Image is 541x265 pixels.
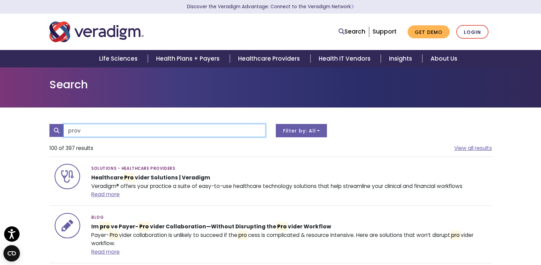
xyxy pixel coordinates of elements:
[91,173,210,182] strong: Healthcare vider Solutions | Veradigm
[276,124,327,137] button: Filter by: All
[408,25,450,39] a: Get Demo
[123,173,135,182] mark: Pro
[237,230,248,240] mark: pro
[148,50,230,67] a: Health Plans + Payers
[351,3,354,10] span: Learn More
[49,21,144,43] img: Veradigm logo
[454,144,492,152] a: View all results
[55,213,80,238] img: icon-search-insights-blog-posts.svg
[55,164,80,189] img: icon-search-segment-healthcare-providers.svg
[91,248,120,255] a: Read more
[373,27,397,36] a: Support
[91,191,120,198] a: Read more
[3,245,20,262] button: Open CMP widget
[276,222,288,231] mark: Pro
[381,50,422,67] a: Insights
[456,25,489,39] a: Login
[86,213,492,256] div: Payer- vider collaboration is unlikely to succeed if the cess is complicated & resource intensive...
[99,222,111,231] mark: pro
[49,140,492,157] li: 100 of 397 results
[91,164,175,174] span: Solutions - Healthcare Providers
[109,230,119,240] mark: Pro
[63,124,266,137] input: Search
[86,164,492,199] div: Veradigm® offers your practice a suite of easy-to-use healthcare technology solutions that help s...
[49,78,492,91] h1: Search
[409,216,533,257] iframe: Drift Chat Widget
[339,27,365,36] a: Search
[187,3,354,10] a: Discover the Veradigm Advantage: Connect to the Veradigm NetworkLearn More
[91,222,331,231] strong: Im ve Payer- vider Collaboration—Without Disrupting the vider Workflow
[91,50,148,67] a: Life Sciences
[91,213,104,223] span: Blog
[230,50,310,67] a: Healthcare Providers
[422,50,466,67] a: About Us
[310,50,381,67] a: Health IT Vendors
[138,222,150,231] mark: Pro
